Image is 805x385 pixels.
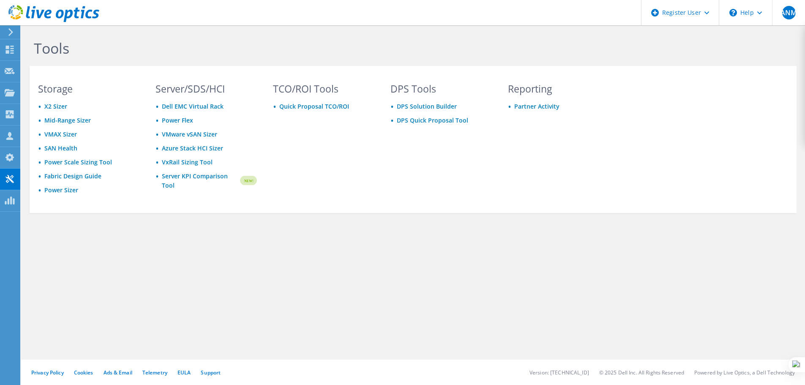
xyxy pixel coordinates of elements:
a: EULA [177,369,191,376]
a: VMAX Sizer [44,130,77,138]
h3: TCO/ROI Tools [273,84,374,93]
a: SAN Health [44,144,77,152]
li: © 2025 Dell Inc. All Rights Reserved [599,369,684,376]
li: Powered by Live Optics, a Dell Technology [694,369,795,376]
a: Power Scale Sizing Tool [44,158,112,166]
a: Dell EMC Virtual Rack [162,102,224,110]
a: Support [201,369,221,376]
a: Mid-Range Sizer [44,116,91,124]
a: Ads & Email [104,369,132,376]
h1: Tools [34,39,604,57]
a: Power Flex [162,116,193,124]
a: DPS Quick Proposal Tool [397,116,468,124]
h3: Reporting [508,84,609,93]
a: VxRail Sizing Tool [162,158,213,166]
a: DPS Solution Builder [397,102,457,110]
a: Privacy Policy [31,369,64,376]
a: Partner Activity [514,102,559,110]
h3: DPS Tools [390,84,492,93]
a: X2 Sizer [44,102,67,110]
li: Version: [TECHNICAL_ID] [529,369,589,376]
img: new-badge.svg [239,171,257,191]
a: Telemetry [142,369,167,376]
span: ANM [782,6,796,19]
h3: Storage [38,84,139,93]
a: Fabric Design Guide [44,172,101,180]
svg: \n [729,9,737,16]
a: Cookies [74,369,93,376]
a: Quick Proposal TCO/ROI [279,102,349,110]
a: Server KPI Comparison Tool [162,172,239,190]
a: Power Sizer [44,186,78,194]
a: VMware vSAN Sizer [162,130,217,138]
h3: Server/SDS/HCI [156,84,257,93]
a: Azure Stack HCI Sizer [162,144,223,152]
